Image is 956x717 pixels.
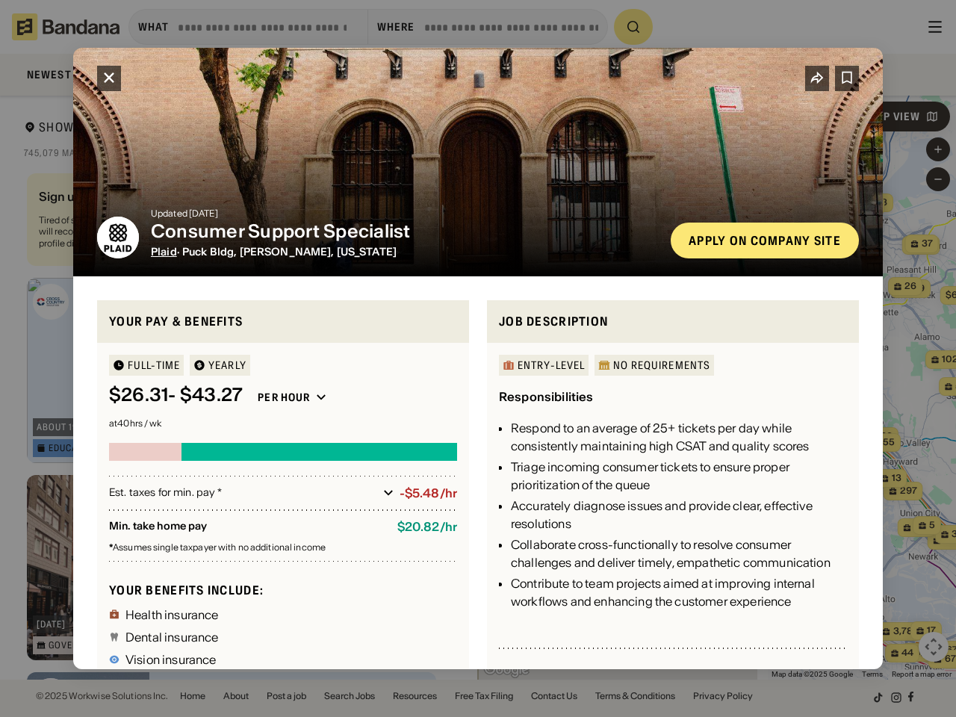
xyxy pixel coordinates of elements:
[689,235,841,246] div: Apply on company site
[511,458,847,494] div: Triage incoming consumer tickets to ensure proper prioritization of the queue
[109,485,377,500] div: Est. taxes for min. pay *
[151,209,659,218] div: Updated [DATE]
[109,543,457,552] div: Assumes single taxpayer with no additional income
[511,497,847,533] div: Accurately diagnose issues and provide clear, effective resolutions
[499,389,594,404] div: Responsibilities
[125,609,219,621] div: Health insurance
[258,391,310,404] div: Per hour
[128,360,180,370] div: Full-time
[151,221,659,243] div: Consumer Support Specialist
[125,631,219,643] div: Dental insurance
[208,360,246,370] div: YEARLY
[125,654,217,665] div: Vision insurance
[109,385,243,406] div: $ 26.31 - $43.27
[397,520,457,534] div: $ 20.82 / hr
[109,312,457,331] div: Your pay & benefits
[109,419,457,428] div: at 40 hrs / wk
[511,536,847,571] div: Collaborate cross-functionally to resolve consumer challenges and deliver timely, empathetic comm...
[511,574,847,610] div: Contribute to team projects aimed at improving internal workflows and enhancing the customer expe...
[97,217,139,258] img: Plaid logo
[151,245,177,258] a: Plaid
[400,486,457,500] div: -$5.48/hr
[511,419,847,455] div: Respond to an average of 25+ tickets per day while consistently maintaining high CSAT and quality...
[499,312,847,331] div: Job Description
[613,360,710,370] div: No Requirements
[518,360,585,370] div: Entry-Level
[109,520,385,534] div: Min. take home pay
[109,583,457,598] div: Your benefits include:
[151,246,659,258] div: · Puck Bldg, [PERSON_NAME], [US_STATE]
